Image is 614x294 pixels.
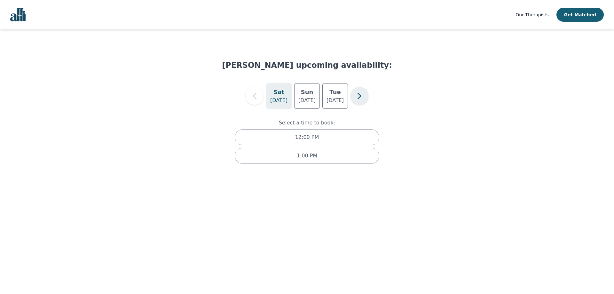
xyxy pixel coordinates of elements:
[327,97,344,104] p: [DATE]
[10,8,26,21] img: alli logo
[297,152,317,160] p: 1:00 PM
[329,88,341,97] h5: Tue
[556,8,604,22] button: Get Matched
[301,88,313,97] h5: Sun
[273,88,284,97] h5: Sat
[270,97,287,104] p: [DATE]
[516,12,548,17] span: Our Therapists
[516,11,548,19] a: Our Therapists
[298,97,316,104] p: [DATE]
[295,133,319,141] p: 12:00 PM
[232,119,382,127] p: Select a time to book:
[222,60,392,70] h1: [PERSON_NAME] upcoming availability:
